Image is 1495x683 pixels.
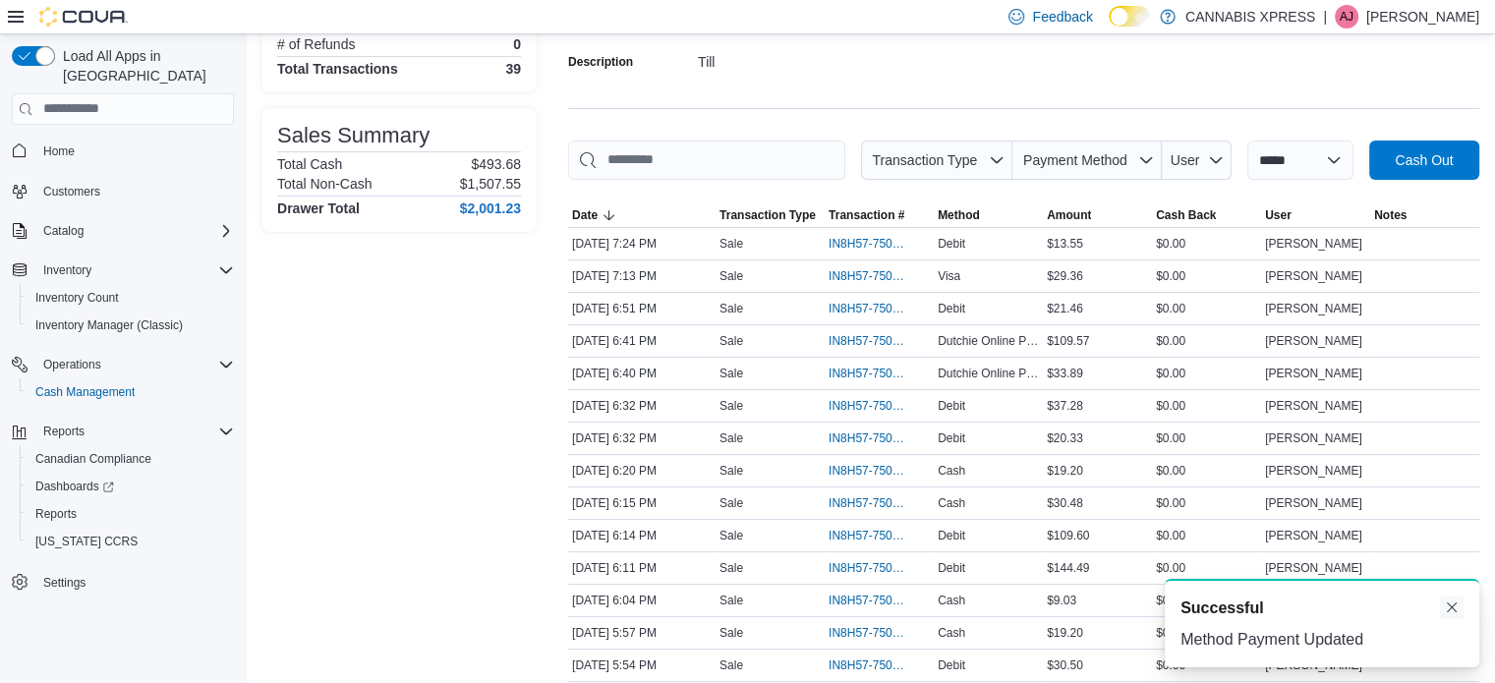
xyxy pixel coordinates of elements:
div: [DATE] 6:51 PM [568,297,716,320]
button: Reports [4,418,242,445]
span: Inventory Count [28,286,234,310]
span: Inventory [35,258,234,282]
span: IN8H57-750472 [829,366,910,381]
span: Reports [35,420,234,443]
img: Cova [39,7,128,27]
span: Debit [938,398,965,414]
span: Debit [938,560,965,576]
span: $144.49 [1047,560,1089,576]
p: Sale [719,301,743,316]
p: $493.68 [471,156,521,172]
div: [DATE] 6:40 PM [568,362,716,385]
button: IN8H57-750400 [829,654,930,677]
button: User [1261,203,1370,227]
p: Sale [719,333,743,349]
a: Canadian Compliance [28,447,159,471]
span: [PERSON_NAME] [1265,236,1362,252]
p: Sale [719,560,743,576]
p: | [1323,5,1327,28]
span: $30.48 [1047,495,1083,511]
span: [PERSON_NAME] [1265,528,1362,543]
span: Cash [938,463,965,479]
p: Sale [719,593,743,608]
button: Home [4,137,242,165]
h3: Sales Summary [277,124,430,147]
button: Reports [35,420,92,443]
span: Settings [43,575,86,591]
span: Debit [938,301,965,316]
button: IN8H57-750515 [829,264,930,288]
h4: Drawer Total [277,200,360,216]
span: IN8H57-750459 [829,398,910,414]
span: Canadian Compliance [28,447,234,471]
a: Customers [35,180,108,203]
span: $19.20 [1047,625,1083,641]
a: Inventory Count [28,286,127,310]
div: [DATE] 6:20 PM [568,459,716,483]
button: IN8H57-750478 [829,329,930,353]
a: Inventory Manager (Classic) [28,313,191,337]
button: Inventory Count [20,284,242,312]
span: IN8H57-750400 [829,657,910,673]
button: IN8H57-750425 [829,524,930,547]
span: IN8H57-750458 [829,430,910,446]
h6: # of Refunds [277,36,355,52]
span: Inventory Manager (Classic) [35,317,183,333]
span: $19.20 [1047,463,1083,479]
span: IN8H57-750408 [829,593,910,608]
div: $0.00 [1152,427,1261,450]
span: User [1265,207,1292,223]
span: IN8H57-750427 [829,495,910,511]
span: Washington CCRS [28,530,234,553]
span: Cash Back [1156,207,1216,223]
button: Settings [4,567,242,596]
span: Home [35,139,234,163]
span: [PERSON_NAME] [1265,430,1362,446]
span: [PERSON_NAME] [1265,301,1362,316]
span: $37.28 [1047,398,1083,414]
p: 0 [513,36,521,52]
span: Reports [28,502,234,526]
a: Dashboards [28,475,122,498]
span: Customers [35,179,234,203]
button: IN8H57-750489 [829,297,930,320]
button: [US_STATE] CCRS [20,528,242,555]
div: [DATE] 5:54 PM [568,654,716,677]
div: [DATE] 6:14 PM [568,524,716,547]
span: Transaction # [829,207,904,223]
div: $0.00 [1152,264,1261,288]
span: AJ [1340,5,1353,28]
p: Sale [719,528,743,543]
span: Notes [1374,207,1407,223]
span: Cash [938,495,965,511]
span: IN8H57-750478 [829,333,910,349]
span: [PERSON_NAME] [1265,463,1362,479]
div: Anthony John [1335,5,1358,28]
p: Sale [719,268,743,284]
button: IN8H57-750459 [829,394,930,418]
span: Dutchie Online Payment [938,333,1039,349]
p: Sale [719,657,743,673]
span: IN8H57-750515 [829,268,910,284]
span: Debit [938,236,965,252]
div: Notification [1180,597,1464,620]
p: Sale [719,366,743,381]
a: [US_STATE] CCRS [28,530,145,553]
div: [DATE] 6:15 PM [568,491,716,515]
span: Dashboards [35,479,114,494]
span: $33.89 [1047,366,1083,381]
span: IN8H57-750402 [829,625,910,641]
span: Catalog [35,219,234,243]
span: User [1171,152,1200,168]
span: IN8H57-750437 [829,463,910,479]
span: [PERSON_NAME] [1265,398,1362,414]
button: IN8H57-750427 [829,491,930,515]
button: Dismiss toast [1440,596,1464,619]
span: Debit [938,657,965,673]
span: Cash [938,593,965,608]
span: Reports [43,424,85,439]
button: Cash Back [1152,203,1261,227]
span: Visa [938,268,960,284]
span: Dutchie Online Payment [938,366,1039,381]
span: IN8H57-750525 [829,236,910,252]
